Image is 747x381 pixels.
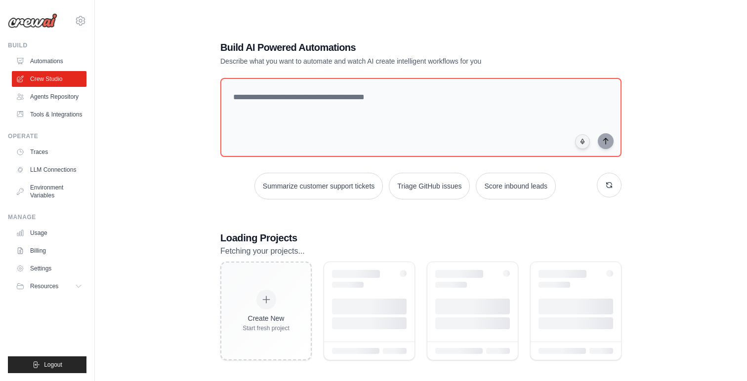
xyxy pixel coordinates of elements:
[12,89,86,105] a: Agents Repository
[12,107,86,122] a: Tools & Integrations
[12,225,86,241] a: Usage
[220,56,552,66] p: Describe what you want to automate and watch AI create intelligent workflows for you
[12,53,86,69] a: Automations
[476,173,556,199] button: Score inbound leads
[243,324,290,332] div: Start fresh project
[8,132,86,140] div: Operate
[30,282,58,290] span: Resources
[220,40,552,54] h1: Build AI Powered Automations
[12,261,86,276] a: Settings
[12,162,86,178] a: LLM Connections
[12,243,86,259] a: Billing
[12,278,86,294] button: Resources
[12,71,86,87] a: Crew Studio
[220,231,622,245] h3: Loading Projects
[12,180,86,203] a: Environment Variables
[8,13,57,28] img: Logo
[8,213,86,221] div: Manage
[243,313,290,323] div: Create New
[8,41,86,49] div: Build
[220,245,622,258] p: Fetching your projects...
[597,173,622,197] button: Get new suggestions
[12,144,86,160] a: Traces
[389,173,470,199] button: Triage GitHub issues
[8,356,86,373] button: Logout
[44,361,62,369] span: Logout
[575,134,590,149] button: Click to speak your automation idea
[254,173,383,199] button: Summarize customer support tickets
